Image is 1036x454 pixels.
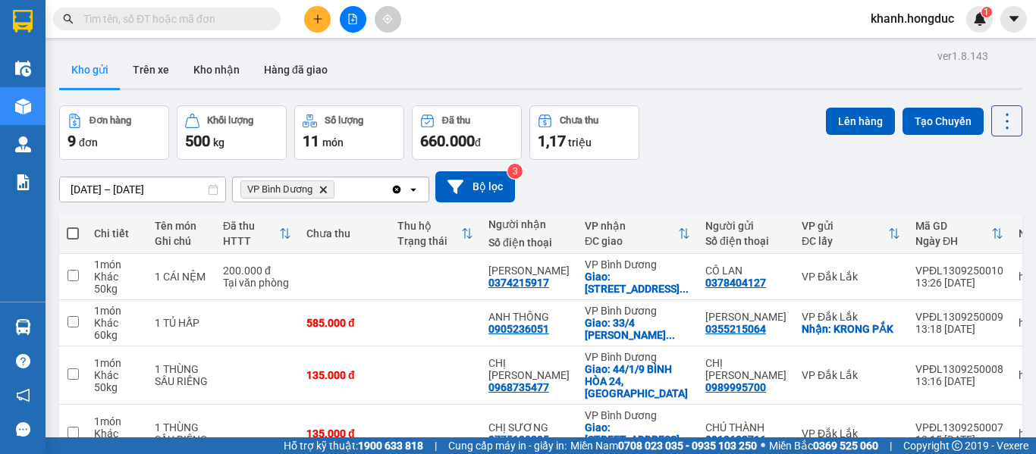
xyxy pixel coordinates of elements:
div: CHÚ THÀNH [705,421,786,434]
span: triệu [568,136,592,149]
th: Toggle SortBy [794,214,908,254]
svg: Clear all [391,183,403,196]
img: warehouse-icon [15,61,31,77]
span: caret-down [1007,12,1021,26]
th: Toggle SortBy [215,214,299,254]
sup: 3 [507,164,523,179]
div: Khối lượng [207,115,253,126]
span: 500 [185,132,210,150]
span: aim [382,14,393,24]
span: | [890,437,892,454]
div: 13:15 [DATE] [915,434,1003,446]
span: | [435,437,437,454]
svg: open [407,183,419,196]
span: Hỗ trợ kỹ thuật: [284,437,423,454]
span: kg [213,136,224,149]
button: caret-down [1000,6,1027,33]
strong: 1900 633 818 [358,440,423,452]
div: ver 1.8.143 [937,48,988,64]
span: file-add [347,14,358,24]
div: 13:26 [DATE] [915,277,1003,289]
span: ... [666,329,675,341]
div: VPĐL1309250007 [915,421,1003,434]
div: VP Bình Dương [585,258,690,271]
div: Anh Phong [488,265,570,277]
span: question-circle [16,354,30,368]
button: Trên xe [121,52,181,88]
span: 1,17 [538,132,566,150]
button: Bộ lọc [435,171,515,202]
div: 135.000 đ [306,427,382,440]
sup: 1 [981,7,992,17]
span: notification [16,388,30,402]
img: warehouse-icon [15,136,31,152]
span: Miền Nam [570,437,757,454]
div: ANH THÔNG [488,311,570,323]
div: Tên món [155,220,208,232]
div: 1 TỦ HẤP [155,317,208,329]
img: solution-icon [15,174,31,190]
span: Cung cấp máy in - giấy in: [448,437,567,454]
div: Khác [94,317,140,329]
div: 13:18 [DATE] [915,323,1003,335]
button: Số lượng11món [294,105,404,160]
th: Toggle SortBy [390,214,481,254]
button: Kho nhận [181,52,252,88]
button: Lên hàng [826,108,895,135]
button: Đơn hàng9đơn [59,105,169,160]
span: search [63,14,74,24]
img: icon-new-feature [973,12,987,26]
div: ANH QUANG [705,311,786,323]
div: Đơn hàng [89,115,131,126]
div: VPĐL1309250010 [915,265,1003,277]
span: 1 [984,7,989,17]
div: 60 kg [94,329,140,341]
svg: Delete [319,185,328,194]
th: Toggle SortBy [577,214,698,254]
span: 660.000 [420,132,475,150]
div: VP gửi [802,220,888,232]
img: warehouse-icon [15,99,31,114]
div: 0355215064 [705,323,766,335]
div: ĐC lấy [802,235,888,247]
div: 0374215917 [488,277,549,289]
div: Tại văn phòng [223,277,291,289]
div: Trạng thái [397,235,461,247]
input: Selected VP Bình Dương. [337,182,339,197]
button: Hàng đã giao [252,52,340,88]
div: 13:16 [DATE] [915,375,1003,387]
button: plus [304,6,331,33]
div: 50 kg [94,283,140,295]
div: Thu hộ [397,220,461,232]
div: Khác [94,427,140,440]
button: file-add [340,6,366,33]
span: 11 [303,132,319,150]
div: 0968735477 [488,381,549,393]
div: 1 THÙNG SẦU RIÊNG [155,363,208,387]
div: Ngày ĐH [915,235,991,247]
button: aim [375,6,401,33]
div: ĐC giao [585,235,678,247]
strong: 0369 525 060 [813,440,878,452]
div: VP Đắk Lắk [802,369,900,381]
div: 1 THÙNG SẦU RIÊNG [155,421,208,446]
div: 1 CÁI NỆM [155,271,208,283]
button: Khối lượng500kg [177,105,287,160]
span: plus [312,14,323,24]
div: VP Đắk Lắk [802,271,900,283]
span: VP Bình Dương [247,183,312,196]
div: Giao: 135A ĐƯỜNG 475,PHƯỚC LONG B,TP.THỦ ĐỨC [585,271,690,295]
div: CHỊ LƯƠNG [488,357,570,381]
div: 200.000 đ [223,265,291,277]
span: ... [680,283,689,295]
div: Đã thu [223,220,279,232]
div: Khác [94,271,140,283]
div: 0905236051 [488,323,549,335]
div: Chi tiết [94,227,140,240]
button: Tạo Chuyến [903,108,984,135]
div: 1 món [94,415,140,427]
div: HTTT [223,235,279,247]
div: Khác [94,369,140,381]
div: VP Đắk Lắk [802,311,900,323]
div: 0989995700 [705,381,766,393]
